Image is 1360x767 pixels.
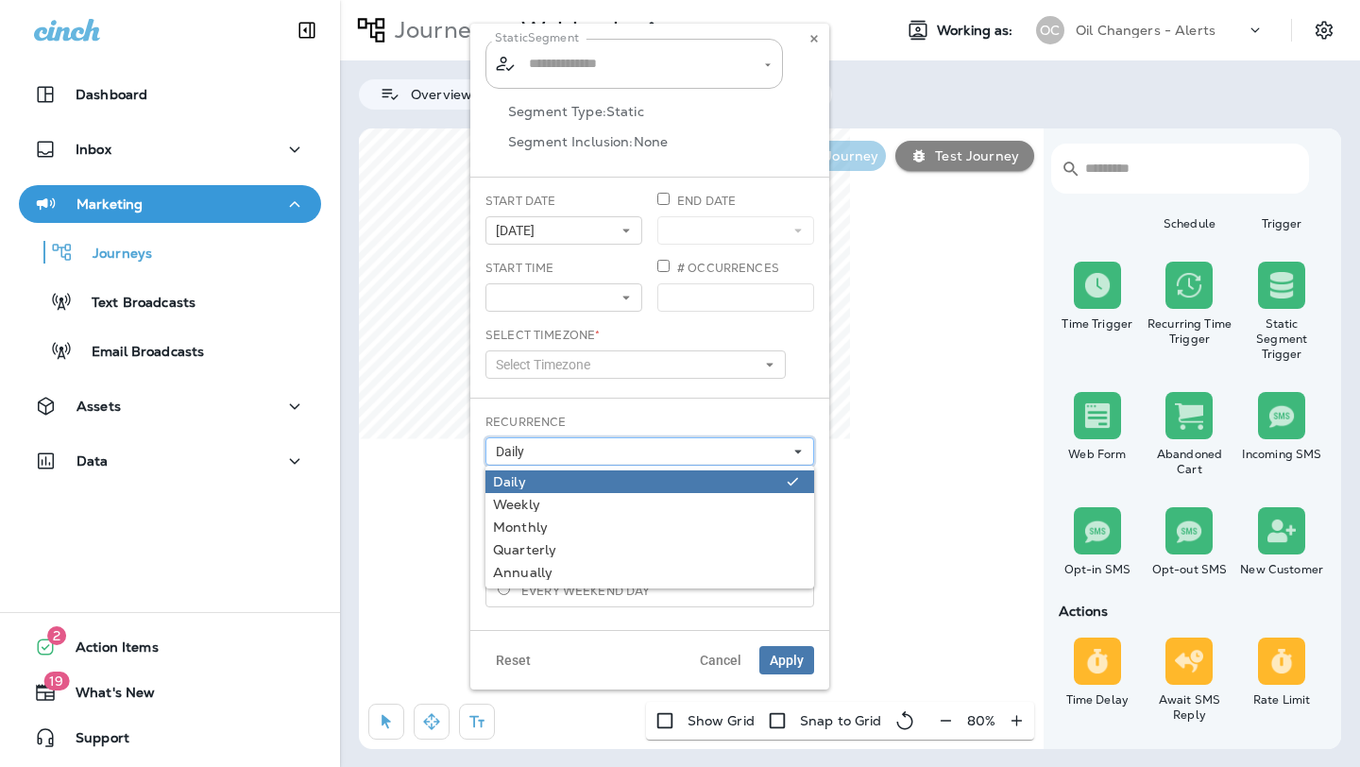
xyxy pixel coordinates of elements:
[1239,316,1324,362] div: Static Segment Trigger
[19,719,321,757] button: Support
[1239,201,1324,231] div: Schedule Time Trigger
[57,639,159,662] span: Action Items
[76,399,121,414] p: Assets
[493,520,807,535] div: Monthly
[657,260,779,276] label: # Occurrences
[521,16,624,44] p: Webhook
[495,30,579,45] p: Static Segment
[496,223,542,239] span: [DATE]
[496,654,531,667] span: Reset
[485,328,600,343] label: Select Timezone
[76,453,109,469] p: Data
[689,646,752,674] button: Cancel
[493,565,807,580] div: Annually
[1055,316,1140,332] div: Time Trigger
[19,331,321,370] button: Email Broadcasts
[496,357,598,373] span: Select Timezone
[76,142,111,157] p: Inbox
[937,23,1017,39] span: Working as:
[485,194,555,209] label: Start Date
[1147,316,1232,347] div: Recurring Time Trigger
[688,713,755,728] p: Show Grid
[1239,692,1324,707] div: Rate Limit
[74,246,152,264] p: Journeys
[76,87,147,102] p: Dashboard
[493,474,779,489] div: Daily
[57,685,155,707] span: What's New
[19,281,321,321] button: Text Broadcasts
[1036,16,1064,44] div: OC
[927,148,1019,163] p: Test Journey
[57,730,129,753] span: Support
[76,196,143,212] p: Marketing
[493,542,807,557] div: Quarterly
[508,134,814,149] p: Segment Inclusion: None
[1147,201,1232,231] div: Added to Schedule
[1055,562,1140,577] div: Opt-in SMS
[1307,13,1341,47] button: Settings
[657,193,670,205] input: End Date
[508,104,814,119] p: Segment Type: Static
[485,646,541,674] button: Reset
[1239,447,1324,462] div: Incoming SMS
[759,646,814,674] button: Apply
[19,387,321,425] button: Assets
[280,11,333,49] button: Collapse Sidebar
[895,141,1034,171] button: Test Journey
[43,672,69,690] span: 19
[657,260,670,272] input: # Occurrences
[700,654,741,667] span: Cancel
[19,232,321,272] button: Journeys
[483,16,499,44] p: >
[759,57,776,74] button: Open
[485,437,814,466] button: Daily
[485,216,642,245] button: [DATE]
[1055,692,1140,707] div: Time Delay
[493,497,807,512] div: Weekly
[657,193,736,209] label: End Date
[1147,692,1232,723] div: Await SMS Reply
[1051,604,1328,619] div: Actions
[485,261,553,276] label: Start Time
[47,626,66,645] span: 2
[496,444,532,460] span: Daily
[967,713,995,728] p: 80 %
[800,713,882,728] p: Snap to Grid
[73,344,204,362] p: Email Broadcasts
[1055,447,1140,462] div: Web Form
[1239,562,1324,577] div: New Customer
[19,185,321,223] button: Marketing
[401,87,472,102] p: Overview
[19,442,321,480] button: Data
[498,583,510,595] input: Every weekend day
[73,295,195,313] p: Text Broadcasts
[485,350,786,379] button: Select Timezone
[19,628,321,666] button: 2Action Items
[387,16,483,44] p: Journey
[485,574,814,607] label: Every weekend day
[1147,562,1232,577] div: Opt-out SMS
[1076,23,1215,38] p: Oil Changers - Alerts
[19,673,321,711] button: 19What's New
[770,654,804,667] span: Apply
[485,415,566,430] label: Recurrence
[19,130,321,168] button: Inbox
[1147,447,1232,477] div: Abandoned Cart
[19,76,321,113] button: Dashboard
